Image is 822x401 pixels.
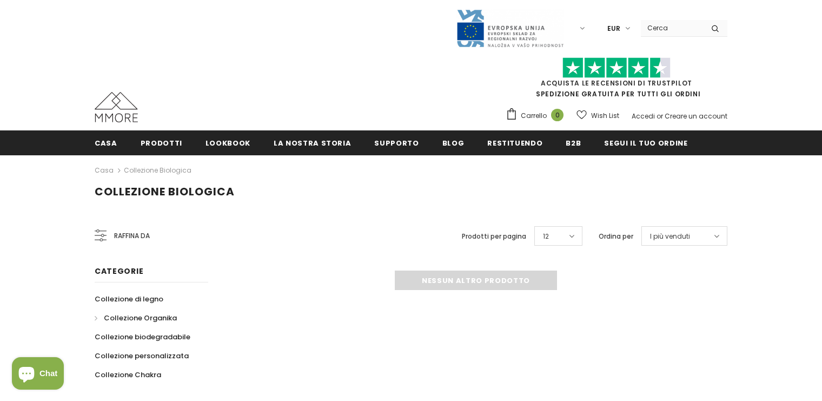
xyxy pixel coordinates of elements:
[541,78,692,88] a: Acquista le recensioni di TrustPilot
[95,130,117,155] a: Casa
[576,106,619,125] a: Wish List
[521,110,547,121] span: Carrello
[374,130,419,155] a: supporto
[442,138,465,148] span: Blog
[506,108,569,124] a: Carrello 0
[205,130,250,155] a: Lookbook
[374,138,419,148] span: supporto
[95,266,143,277] span: Categorie
[95,184,235,199] span: Collezione biologica
[141,138,182,148] span: Prodotti
[632,111,655,121] a: Accedi
[95,308,177,327] a: Collezione Organika
[591,110,619,121] span: Wish List
[95,294,163,304] span: Collezione di legno
[604,130,687,155] a: Segui il tuo ordine
[456,23,564,32] a: Javni Razpis
[9,357,67,392] inbox-online-store-chat: Shopify online store chat
[487,130,542,155] a: Restituendo
[95,164,114,177] a: Casa
[566,138,581,148] span: B2B
[665,111,727,121] a: Creare un account
[95,346,189,365] a: Collezione personalizzata
[95,290,163,308] a: Collezione di legno
[506,62,727,98] span: SPEDIZIONE GRATUITA PER TUTTI GLI ORDINI
[124,166,191,175] a: Collezione biologica
[462,231,526,242] label: Prodotti per pagina
[141,130,182,155] a: Prodotti
[274,138,351,148] span: La nostra storia
[95,332,190,342] span: Collezione biodegradabile
[599,231,633,242] label: Ordina per
[442,130,465,155] a: Blog
[650,231,690,242] span: I più venduti
[95,370,161,380] span: Collezione Chakra
[657,111,663,121] span: or
[641,20,703,36] input: Search Site
[566,130,581,155] a: B2B
[604,138,687,148] span: Segui il tuo ordine
[95,327,190,346] a: Collezione biodegradabile
[95,138,117,148] span: Casa
[114,230,150,242] span: Raffina da
[205,138,250,148] span: Lookbook
[95,92,138,122] img: Casi MMORE
[562,57,671,78] img: Fidati di Pilot Stars
[95,365,161,384] a: Collezione Chakra
[104,313,177,323] span: Collezione Organika
[551,109,564,121] span: 0
[607,23,620,34] span: EUR
[274,130,351,155] a: La nostra storia
[487,138,542,148] span: Restituendo
[95,351,189,361] span: Collezione personalizzata
[543,231,549,242] span: 12
[456,9,564,48] img: Javni Razpis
